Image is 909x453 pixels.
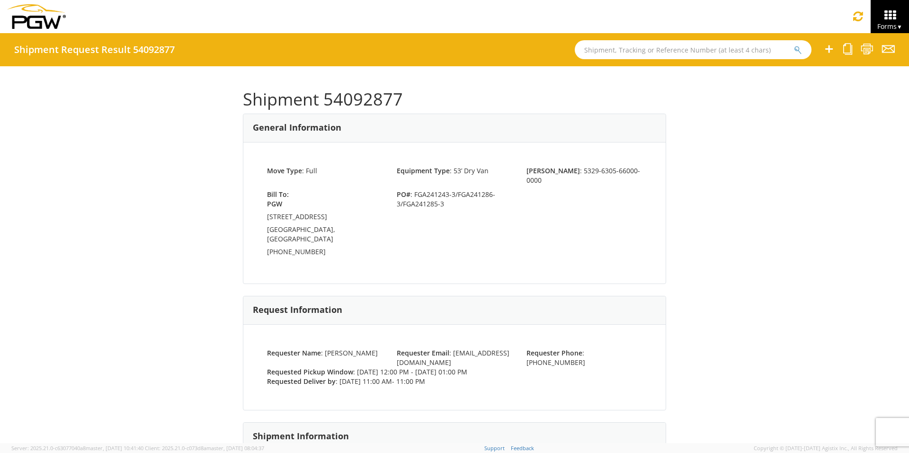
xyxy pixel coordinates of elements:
strong: Move Type [267,166,302,175]
span: : [DATE] 11:00 AM [267,377,425,386]
span: : FGA241243-3/FGA241286-3/FGA241285-3 [390,190,519,209]
span: : [DATE] 12:00 PM - [DATE] 01:00 PM [267,367,467,376]
strong: Requester Email [397,348,449,357]
strong: PGW [267,199,282,208]
span: : Full [267,166,317,175]
strong: [PERSON_NAME] [526,166,580,175]
strong: PO# [397,190,410,199]
span: Forms [877,22,902,31]
strong: Equipment Type [397,166,450,175]
input: Shipment, Tracking or Reference Number (at least 4 chars) [575,40,811,59]
strong: Requester Name [267,348,321,357]
h1: Shipment 54092877 [243,90,666,109]
span: Copyright © [DATE]-[DATE] Agistix Inc., All Rights Reserved [754,444,898,452]
span: - 11:00 PM [392,377,425,386]
span: master, [DATE] 08:04:37 [206,444,264,452]
strong: Requested Deliver by [267,377,336,386]
span: : 5329-6305-66000-0000 [526,166,640,185]
span: Server: 2025.21.0-c63077040a8 [11,444,143,452]
span: ▼ [897,23,902,31]
span: : [PHONE_NUMBER] [526,348,585,367]
h3: General Information [253,123,341,133]
a: Feedback [511,444,534,452]
a: Support [484,444,505,452]
h3: Request Information [253,305,342,315]
img: pgw-form-logo-1aaa8060b1cc70fad034.png [7,4,66,29]
td: [PHONE_NUMBER] [267,247,383,260]
h3: Shipment Information [253,432,349,441]
td: [STREET_ADDRESS] [267,212,383,225]
strong: Requested Pickup Window [267,367,353,376]
span: Client: 2025.21.0-c073d8a [145,444,264,452]
td: [GEOGRAPHIC_DATA], [GEOGRAPHIC_DATA] [267,225,383,247]
strong: Bill To: [267,190,289,199]
span: : [EMAIL_ADDRESS][DOMAIN_NAME] [397,348,509,367]
span: : 53’ Dry Van [397,166,489,175]
span: master, [DATE] 10:41:40 [86,444,143,452]
h4: Shipment Request Result 54092877 [14,44,175,55]
span: : [PERSON_NAME] [267,348,378,357]
strong: Requester Phone [526,348,582,357]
